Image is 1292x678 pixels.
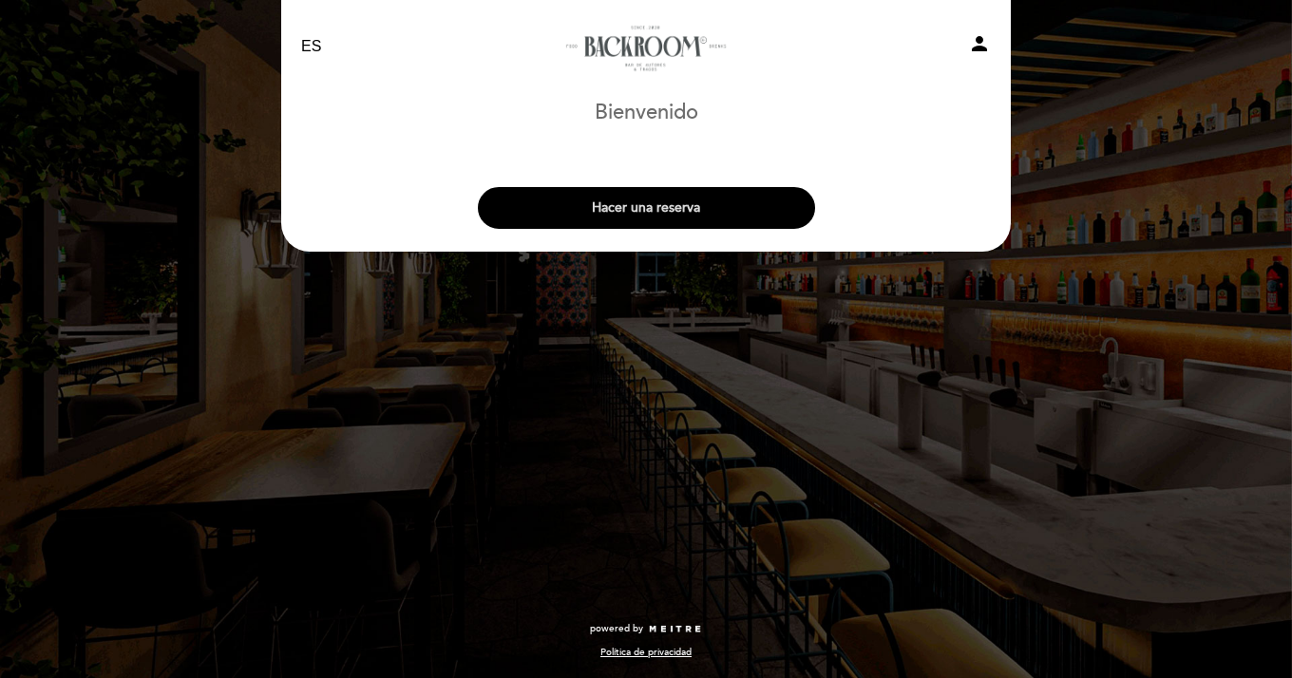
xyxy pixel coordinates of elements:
h1: Bienvenido [595,102,698,124]
span: powered by [590,622,643,635]
button: person [968,32,991,62]
button: Hacer una reserva [478,187,815,229]
i: person [968,32,991,55]
a: Política de privacidad [600,646,692,659]
a: powered by [590,622,702,635]
a: Backroom Bar - [GEOGRAPHIC_DATA] [527,21,765,73]
img: MEITRE [648,625,702,634]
